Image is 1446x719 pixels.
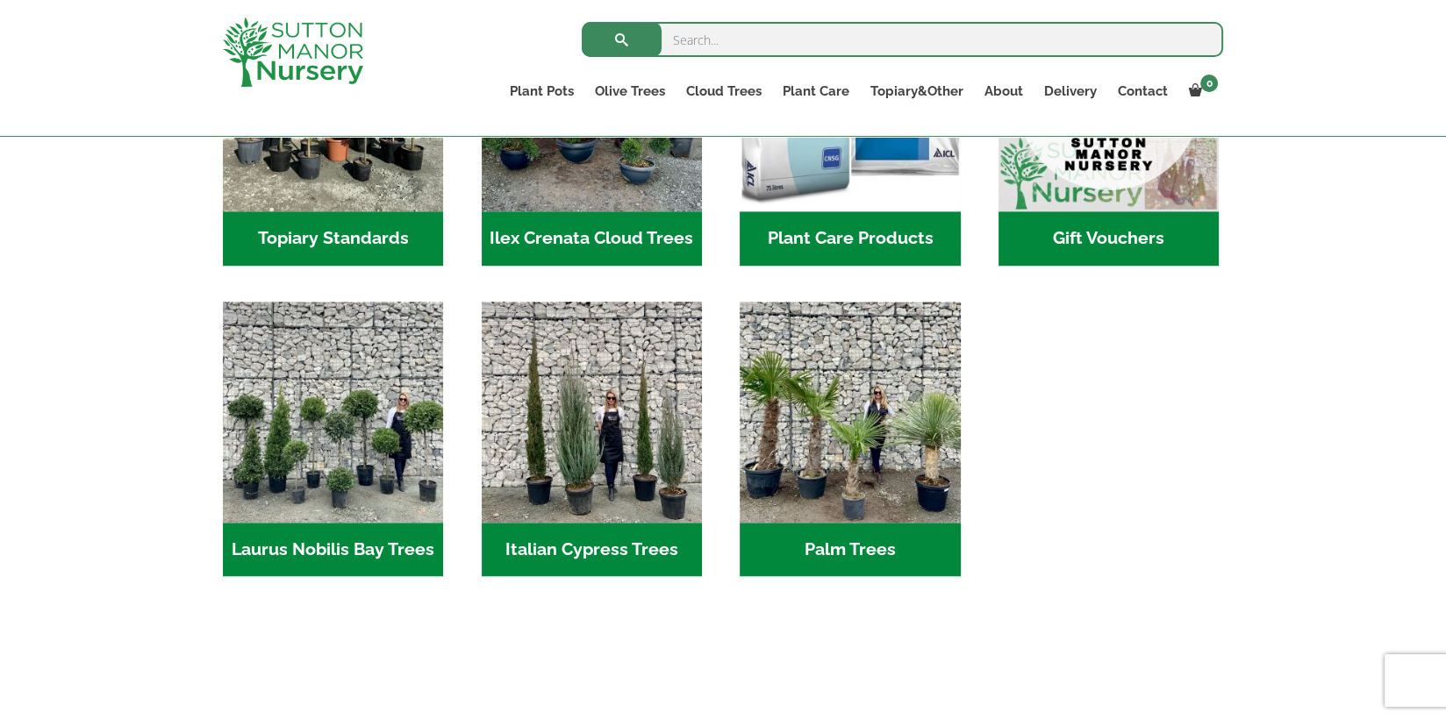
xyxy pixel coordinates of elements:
[772,79,860,103] a: Plant Care
[499,79,584,103] a: Plant Pots
[740,302,960,522] img: Home - 8A9CB1CE 8400 44EF 8A07 A93B8012FD3E
[740,302,960,576] a: Visit product category Palm Trees
[223,211,443,266] h2: Topiary Standards
[223,18,363,87] img: logo
[482,302,702,576] a: Visit product category Italian Cypress Trees
[1178,79,1223,103] a: 0
[1107,79,1178,103] a: Contact
[482,523,702,577] h2: Italian Cypress Trees
[482,302,702,522] img: Home - IMG 5949
[223,523,443,577] h2: Laurus Nobilis Bay Trees
[584,79,676,103] a: Olive Trees
[1200,75,1218,92] span: 0
[223,302,443,576] a: Visit product category Laurus Nobilis Bay Trees
[482,211,702,266] h2: Ilex Crenata Cloud Trees
[676,79,772,103] a: Cloud Trees
[860,79,974,103] a: Topiary&Other
[1034,79,1107,103] a: Delivery
[974,79,1034,103] a: About
[740,211,960,266] h2: Plant Care Products
[223,302,443,522] img: Home - IMG 5945
[582,22,1223,57] input: Search...
[999,211,1219,266] h2: Gift Vouchers
[740,523,960,577] h2: Palm Trees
